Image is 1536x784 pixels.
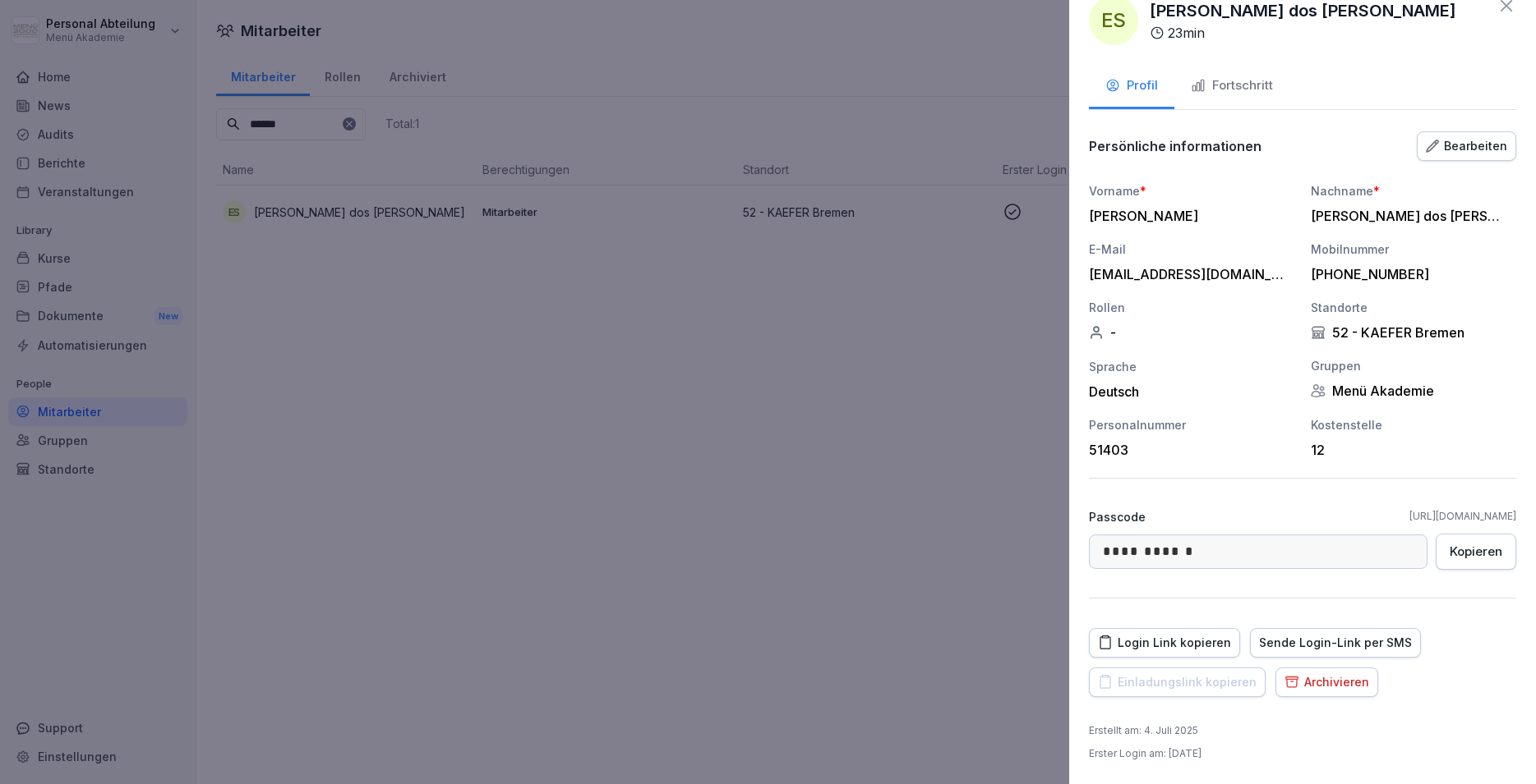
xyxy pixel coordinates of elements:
div: [EMAIL_ADDRESS][DOMAIN_NAME] [1089,266,1286,282]
div: Nachname [1311,182,1516,199]
button: Bearbeiten [1417,131,1516,161]
button: Login Link kopieren [1089,628,1240,658]
div: Mobilnummer [1311,241,1516,258]
div: Kopieren [1450,543,1502,561]
div: Rollen [1089,299,1294,316]
div: - [1089,324,1294,341]
div: Kostenstelle [1311,416,1516,433]
div: Vorname [1089,182,1294,199]
div: [PERSON_NAME] [1089,208,1286,224]
p: Erster Login am : [DATE] [1089,746,1202,761]
button: Profil [1089,65,1174,109]
a: [URL][DOMAIN_NAME] [1409,509,1516,524]
div: Login Link kopieren [1098,634,1231,652]
div: Sprache [1089,358,1294,375]
div: [PHONE_NUMBER] [1311,266,1508,282]
div: Deutsch [1089,383,1294,400]
div: Personalnummer [1089,416,1294,433]
div: 12 [1311,442,1508,458]
div: Einladungslink kopieren [1098,673,1257,691]
div: [PERSON_NAME] dos [PERSON_NAME] [1311,208,1508,224]
div: Bearbeiten [1426,137,1507,155]
div: 52 - KAEFER Bremen [1311,324,1516,341]
p: Passcode [1089,508,1146,525]
button: Einladungslink kopieren [1089,667,1266,697]
p: Erstellt am : 4. Juli 2025 [1089,723,1198,738]
div: Gruppen [1311,357,1516,374]
div: Fortschritt [1191,76,1273,95]
p: Persönliche informationen [1089,138,1262,154]
button: Archivieren [1275,667,1378,697]
div: Profil [1105,76,1158,95]
button: Sende Login-Link per SMS [1250,628,1421,658]
div: Archivieren [1285,673,1369,691]
p: 23 min [1168,23,1205,43]
div: Sende Login-Link per SMS [1259,634,1412,652]
div: E-Mail [1089,241,1294,258]
div: Menü Akademie [1311,383,1516,399]
div: Standorte [1311,299,1516,316]
div: 51403 [1089,442,1286,458]
button: Fortschritt [1174,65,1289,109]
button: Kopieren [1436,534,1516,570]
